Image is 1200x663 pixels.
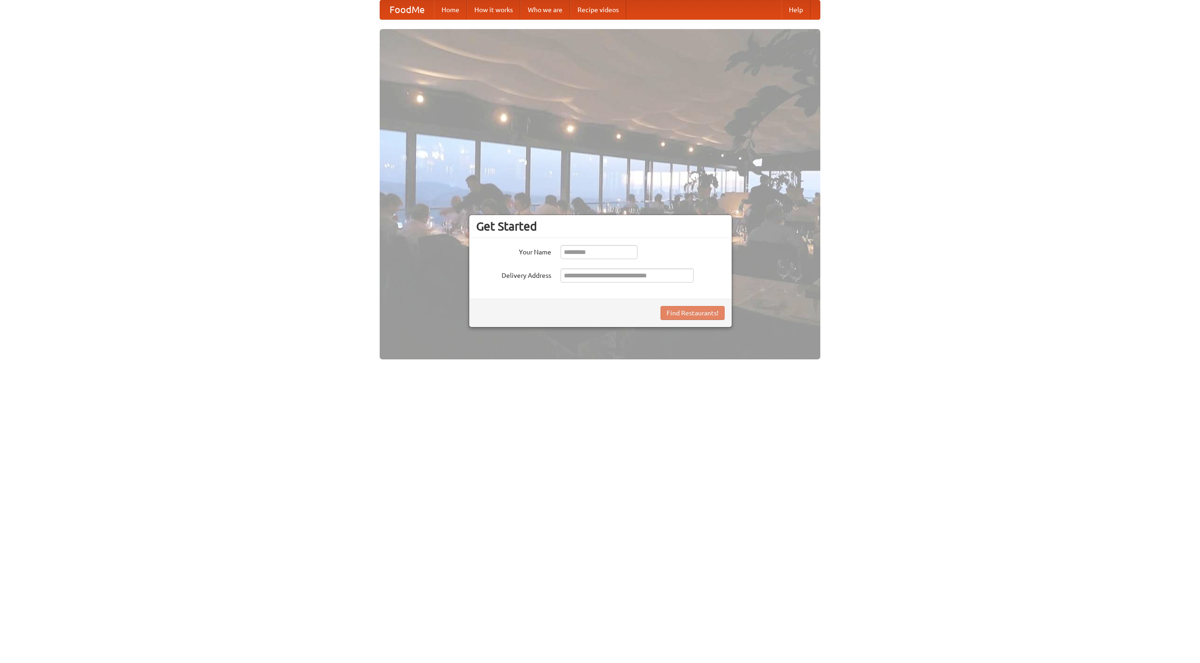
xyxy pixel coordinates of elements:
a: Help [781,0,810,19]
label: Your Name [476,245,551,257]
a: FoodMe [380,0,434,19]
a: Home [434,0,467,19]
a: How it works [467,0,520,19]
a: Who we are [520,0,570,19]
button: Find Restaurants! [660,306,725,320]
a: Recipe videos [570,0,626,19]
label: Delivery Address [476,268,551,280]
h3: Get Started [476,219,725,233]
